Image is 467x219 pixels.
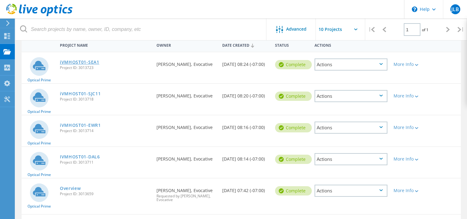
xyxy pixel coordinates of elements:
div: More Info [394,157,423,161]
div: Complete [275,60,312,69]
div: Actions [315,122,387,134]
div: [PERSON_NAME], Evocative [153,52,219,73]
div: Owner [153,39,219,50]
span: JLB [451,7,459,12]
svg: \n [412,6,417,12]
a: IVMHOST01-DAL6 [60,155,100,159]
div: Actions [315,90,387,102]
div: Actions [315,153,387,165]
div: Complete [275,123,312,132]
span: Project ID: 3013711 [60,161,150,164]
div: [PERSON_NAME], Evocative [153,178,219,208]
span: Optical Prime [27,141,51,145]
span: Optical Prime [27,110,51,114]
div: Actions [311,39,390,50]
span: Requested by [PERSON_NAME], Evocative [156,194,216,202]
div: Project Name [57,39,153,50]
div: [PERSON_NAME], Evocative [153,115,219,136]
div: Status [272,39,311,50]
div: | [454,19,467,41]
span: Project ID: 3013659 [60,192,150,196]
span: of 1 [422,27,428,32]
div: Date Created [219,39,272,51]
div: [DATE] 08:16 (-07:00) [219,115,272,136]
span: Optical Prime [27,173,51,177]
span: Optical Prime [27,78,51,82]
a: iVMHOST01-SJC11 [60,92,101,96]
div: Actions [315,185,387,197]
div: More Info [394,94,423,98]
div: [DATE] 08:20 (-07:00) [219,84,272,104]
div: [PERSON_NAME], Evocative [153,147,219,167]
span: Optical Prime [27,204,51,208]
div: More Info [394,125,423,130]
div: Complete [275,155,312,164]
a: Live Optics Dashboard [6,13,73,17]
div: | [365,19,378,41]
span: Project ID: 3013714 [60,129,150,133]
div: Complete [275,186,312,195]
div: Actions [315,58,387,71]
span: Project ID: 3013723 [60,66,150,70]
div: More Info [394,62,423,67]
div: More Info [394,188,423,193]
div: [PERSON_NAME], Evocative [153,84,219,104]
div: [DATE] 07:42 (-07:00) [219,178,272,199]
div: [DATE] 08:14 (-07:00) [219,147,272,167]
a: iVMHOST01-EWR1 [60,123,101,127]
input: Search projects by name, owner, ID, company, etc [15,19,267,40]
div: [DATE] 08:24 (-07:00) [219,52,272,73]
div: Complete [275,92,312,101]
a: iVMHOST01-SEA1 [60,60,99,64]
span: Project ID: 3013718 [60,97,150,101]
a: Overview [60,186,81,191]
span: Advanced [286,27,306,31]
